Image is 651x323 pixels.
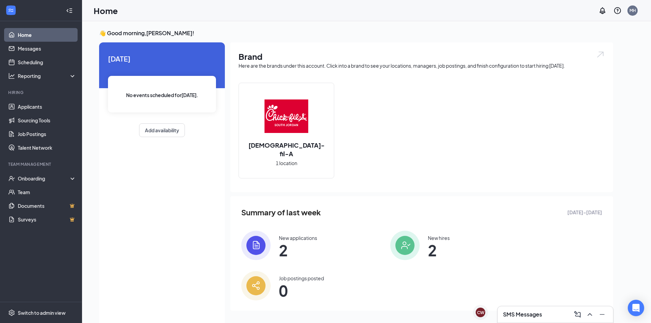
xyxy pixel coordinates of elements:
[596,51,605,58] img: open.6027fd2a22e1237b5b06.svg
[66,7,73,14] svg: Collapse
[279,244,317,256] span: 2
[18,42,76,55] a: Messages
[18,309,66,316] div: Switch to admin view
[503,311,542,318] h3: SMS Messages
[584,309,595,320] button: ChevronUp
[18,213,76,226] a: SurveysCrown
[265,94,308,138] img: Chick-fil-A
[279,284,324,297] span: 0
[18,175,70,182] div: Onboarding
[276,159,297,167] span: 1 location
[108,53,216,64] span: [DATE]
[279,275,324,282] div: Job postings posted
[629,8,636,13] div: MH
[18,28,76,42] a: Home
[8,175,15,182] svg: UserCheck
[18,55,76,69] a: Scheduling
[279,234,317,241] div: New applications
[8,161,75,167] div: Team Management
[18,141,76,154] a: Talent Network
[239,51,605,62] h1: Brand
[239,62,605,69] div: Here are the brands under this account. Click into a brand to see your locations, managers, job p...
[18,199,76,213] a: DocumentsCrown
[126,91,198,99] span: No events scheduled for [DATE] .
[139,123,185,137] button: Add availability
[18,100,76,113] a: Applicants
[8,72,15,79] svg: Analysis
[567,208,602,216] span: [DATE] - [DATE]
[598,310,606,319] svg: Minimize
[8,309,15,316] svg: Settings
[18,72,77,79] div: Reporting
[598,6,607,15] svg: Notifications
[18,113,76,127] a: Sourcing Tools
[477,310,484,315] div: CW
[573,310,582,319] svg: ComposeMessage
[94,5,118,16] h1: Home
[428,234,450,241] div: New hires
[18,185,76,199] a: Team
[390,231,420,260] img: icon
[572,309,583,320] button: ComposeMessage
[18,127,76,141] a: Job Postings
[613,6,622,15] svg: QuestionInfo
[428,244,450,256] span: 2
[586,310,594,319] svg: ChevronUp
[239,141,334,158] h2: [DEMOGRAPHIC_DATA]-fil-A
[628,300,644,316] div: Open Intercom Messenger
[8,7,14,14] svg: WorkstreamLogo
[241,231,271,260] img: icon
[241,206,321,218] span: Summary of last week
[241,271,271,300] img: icon
[8,90,75,95] div: Hiring
[597,309,608,320] button: Minimize
[99,29,613,37] h3: 👋 Good morning, [PERSON_NAME] !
